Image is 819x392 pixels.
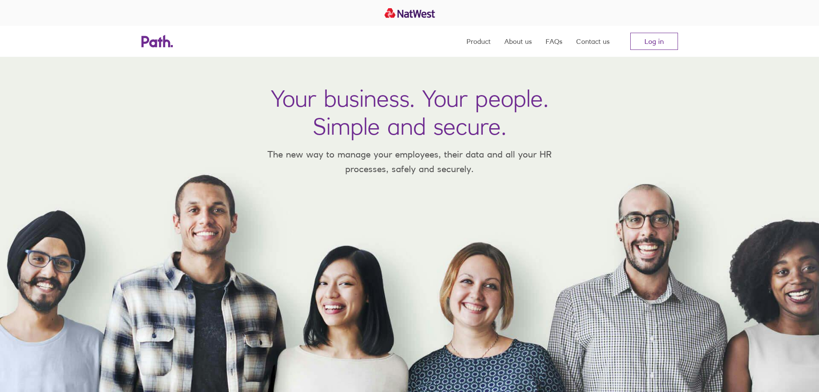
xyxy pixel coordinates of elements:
a: FAQs [546,26,562,57]
p: The new way to manage your employees, their data and all your HR processes, safely and securely. [255,147,564,176]
a: About us [504,26,532,57]
a: Contact us [576,26,610,57]
a: Log in [630,33,678,50]
a: Product [466,26,491,57]
h1: Your business. Your people. Simple and secure. [271,84,549,140]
